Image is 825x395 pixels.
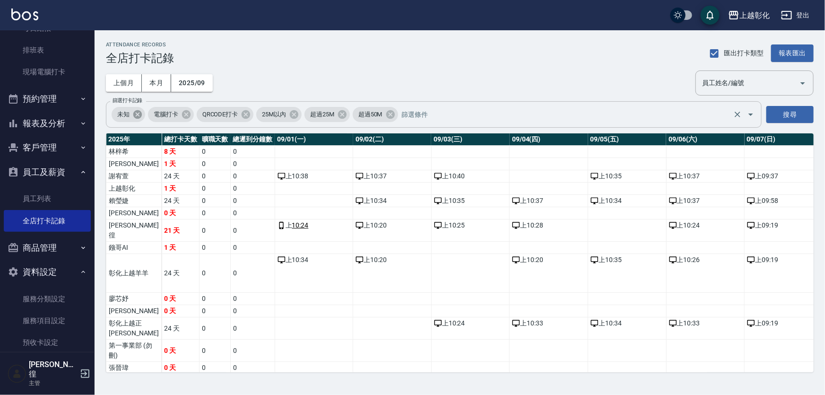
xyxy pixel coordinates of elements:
[200,242,231,254] td: 0
[434,220,507,230] div: 上 10:25
[106,74,142,92] button: 上個月
[230,340,275,362] td: 0
[747,318,820,328] div: 上 09:19
[230,362,275,374] td: 0
[230,305,275,317] td: 0
[512,318,585,328] div: 上 10:33
[512,220,585,230] div: 上 10:28
[106,42,174,48] h2: ATTENDANCE RECORDS
[591,318,664,328] div: 上 10:34
[162,305,200,317] td: 0 天
[200,219,231,242] td: 0
[200,340,231,362] td: 0
[356,220,429,230] div: 上 10:20
[747,171,820,181] div: 上 09:37
[106,183,162,195] td: 上越彰化
[162,340,200,362] td: 0 天
[29,379,77,387] p: 主管
[230,195,275,207] td: 0
[230,242,275,254] td: 0
[4,87,91,111] button: 預約管理
[142,74,171,92] button: 本月
[356,196,429,206] div: 上 10:34
[230,158,275,170] td: 0
[200,254,231,293] td: 0
[162,293,200,305] td: 0 天
[112,110,135,119] span: 未知
[743,107,758,122] button: Open
[106,340,162,362] td: 第一事業部 (勿刪)
[200,195,231,207] td: 0
[8,364,26,383] img: Person
[353,110,388,119] span: 超過50M
[4,332,91,353] a: 預收卡設定
[669,220,742,230] div: 上 10:24
[766,106,814,123] button: 搜尋
[512,255,585,265] div: 上 10:20
[162,254,200,293] td: 24 天
[148,107,194,122] div: 電腦打卡
[162,133,200,146] th: 總打卡天數
[434,196,507,206] div: 上 10:35
[230,133,275,146] th: 總遲到分鐘數
[200,207,231,219] td: 0
[4,236,91,260] button: 商品管理
[434,171,507,181] div: 上 10:40
[162,317,200,340] td: 24 天
[304,107,350,122] div: 超過25M
[29,360,77,379] h5: [PERSON_NAME]徨
[162,146,200,158] td: 8 天
[200,170,231,183] td: 0
[106,362,162,374] td: 張晉瑋
[278,171,351,181] div: 上 10:38
[747,196,820,206] div: 上 09:58
[197,110,244,119] span: QRCODE打卡
[162,183,200,195] td: 1 天
[230,207,275,219] td: 0
[669,196,742,206] div: 上 10:37
[304,110,340,119] span: 超過25M
[162,170,200,183] td: 24 天
[162,242,200,254] td: 1 天
[230,317,275,340] td: 0
[512,196,585,206] div: 上 10:37
[591,171,664,181] div: 上 10:35
[739,9,770,21] div: 上越彰化
[230,254,275,293] td: 0
[4,111,91,136] button: 報表及分析
[162,207,200,219] td: 0 天
[353,107,398,122] div: 超過50M
[106,305,162,317] td: [PERSON_NAME]
[106,170,162,183] td: 謝宥萱
[162,195,200,207] td: 24 天
[510,133,588,146] th: 09/04(四)
[11,9,38,20] img: Logo
[431,133,510,146] th: 09/03(三)
[4,188,91,210] a: 員工列表
[162,158,200,170] td: 1 天
[200,362,231,374] td: 0
[669,171,742,181] div: 上 10:37
[230,146,275,158] td: 0
[4,160,91,184] button: 員工及薪資
[113,97,142,104] label: 篩選打卡記錄
[747,255,820,265] div: 上 09:19
[200,183,231,195] td: 0
[278,220,351,230] div: 上
[278,255,351,265] div: 上 10:34
[162,362,200,374] td: 0 天
[745,133,823,146] th: 09/07(日)
[771,44,814,62] button: 報表匯出
[106,254,162,293] td: 彰化上越羊羊
[701,6,720,25] button: save
[292,220,309,230] a: 10:24
[4,288,91,310] a: 服務分類設定
[4,61,91,83] a: 現場電腦打卡
[724,6,773,25] button: 上越彰化
[112,107,145,122] div: 未知
[200,305,231,317] td: 0
[434,318,507,328] div: 上 10:24
[724,48,764,58] span: 匯出打卡類型
[356,255,429,265] div: 上 10:20
[230,170,275,183] td: 0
